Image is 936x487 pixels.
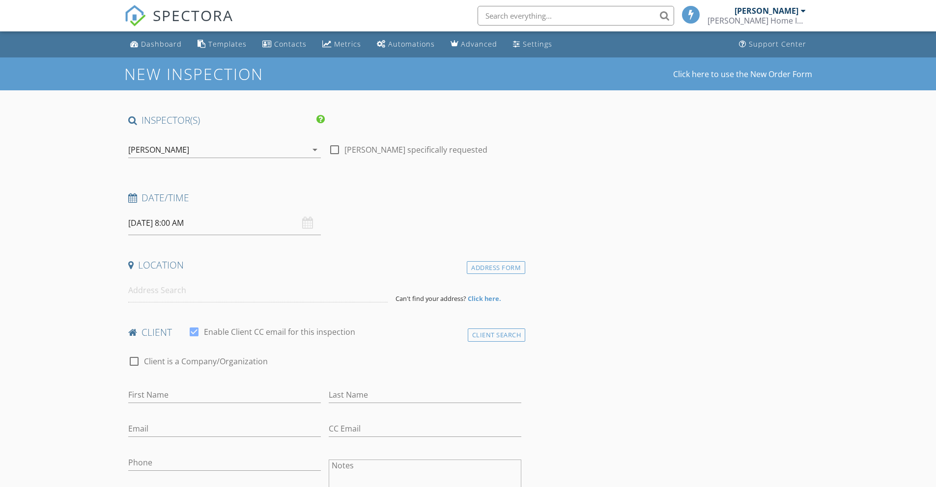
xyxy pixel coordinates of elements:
[128,326,522,339] h4: client
[141,39,182,49] div: Dashboard
[258,35,311,54] a: Contacts
[673,70,812,78] a: Click here to use the New Order Form
[373,35,439,54] a: Automations (Basic)
[735,6,798,16] div: [PERSON_NAME]
[318,35,365,54] a: Metrics
[124,65,342,82] h1: New Inspection
[128,259,522,271] h4: Location
[194,35,251,54] a: Templates
[468,294,501,303] strong: Click here.
[124,5,146,27] img: The Best Home Inspection Software - Spectora
[334,39,361,49] div: Metrics
[128,278,388,302] input: Address Search
[344,145,487,155] label: [PERSON_NAME] specifically requested
[128,191,522,204] h4: Date/Time
[461,39,497,49] div: Advanced
[208,39,247,49] div: Templates
[523,39,552,49] div: Settings
[735,35,810,54] a: Support Center
[153,5,233,26] span: SPECTORA
[144,356,268,366] label: Client is a Company/Organization
[128,114,325,127] h4: INSPECTOR(S)
[467,261,525,274] div: Address Form
[204,327,355,337] label: Enable Client CC email for this inspection
[388,39,435,49] div: Automations
[447,35,501,54] a: Advanced
[124,13,233,34] a: SPECTORA
[478,6,674,26] input: Search everything...
[128,145,189,154] div: [PERSON_NAME]
[468,328,526,342] div: Client Search
[396,294,466,303] span: Can't find your address?
[128,211,321,235] input: Select date
[274,39,307,49] div: Contacts
[309,144,321,156] i: arrow_drop_down
[749,39,806,49] div: Support Center
[126,35,186,54] a: Dashboard
[509,35,556,54] a: Settings
[708,16,806,26] div: Rosario's Home Inspections LLC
